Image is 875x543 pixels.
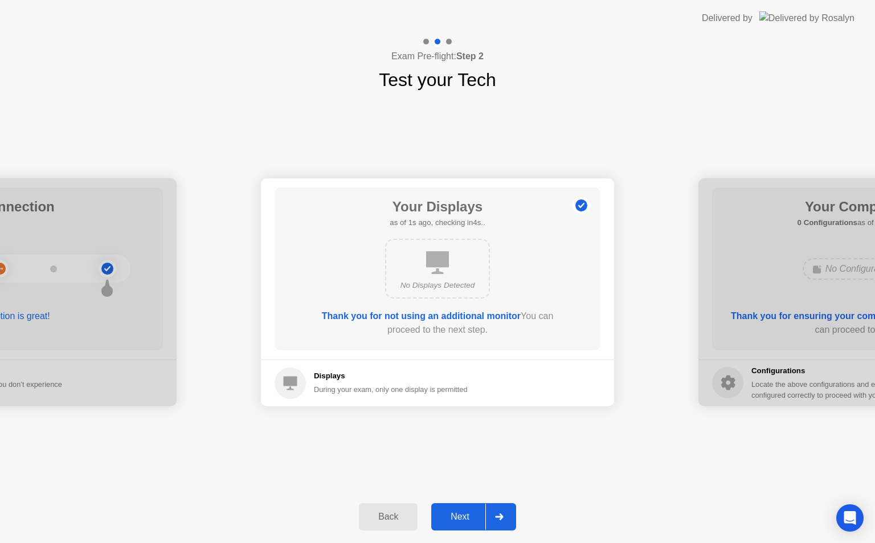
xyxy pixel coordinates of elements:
[314,384,468,395] div: During your exam, only one display is permitted
[314,370,468,382] h5: Displays
[759,11,854,25] img: Delivered by Rosalyn
[395,280,480,291] div: No Displays Detected
[307,309,568,337] div: You can proceed to the next step.
[362,512,414,522] div: Back
[390,217,485,228] h5: as of 1s ago, checking in4s..
[431,503,516,530] button: Next
[456,51,484,61] b: Step 2
[390,197,485,217] h1: Your Displays
[435,512,485,522] div: Next
[836,504,864,532] div: Open Intercom Messenger
[322,311,521,321] b: Thank you for not using an additional monitor
[702,11,753,25] div: Delivered by
[379,66,496,93] h1: Test your Tech
[391,50,484,63] h4: Exam Pre-flight:
[359,503,418,530] button: Back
